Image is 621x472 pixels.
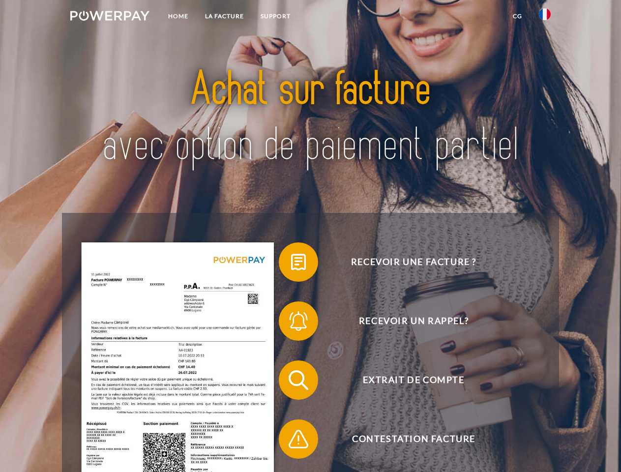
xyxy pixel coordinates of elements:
[70,11,149,21] img: logo-powerpay-white.svg
[197,7,252,25] a: LA FACTURE
[293,360,534,400] span: Extrait de compte
[286,427,311,451] img: qb_warning.svg
[279,301,534,341] button: Recevoir un rappel?
[539,8,551,20] img: fr
[94,47,527,188] img: title-powerpay_fr.svg
[286,368,311,392] img: qb_search.svg
[293,301,534,341] span: Recevoir un rappel?
[279,360,534,400] button: Extrait de compte
[279,242,534,282] button: Recevoir une facture ?
[160,7,197,25] a: Home
[286,250,311,274] img: qb_bill.svg
[252,7,299,25] a: Support
[293,419,534,459] span: Contestation Facture
[279,419,534,459] button: Contestation Facture
[286,309,311,333] img: qb_bell.svg
[293,242,534,282] span: Recevoir une facture ?
[504,7,531,25] a: CG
